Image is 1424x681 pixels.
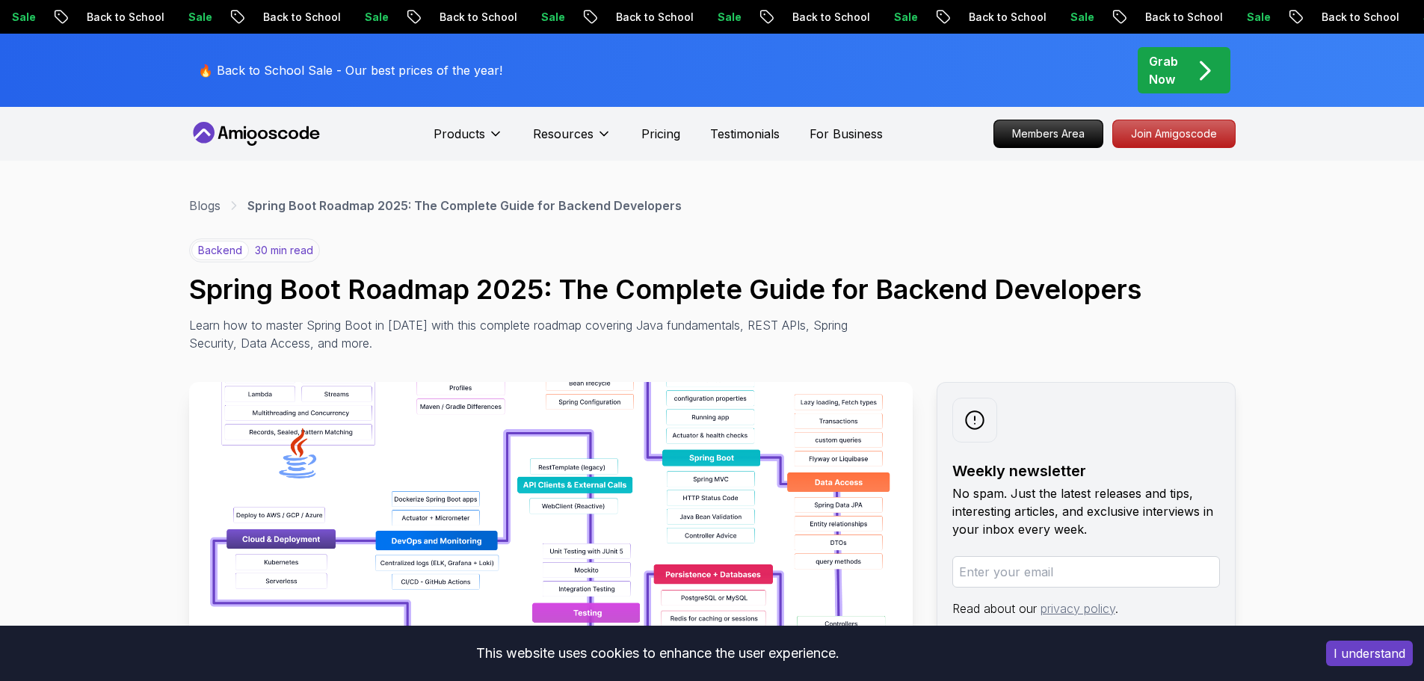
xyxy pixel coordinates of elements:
p: Back to School [949,10,1051,25]
h1: Spring Boot Roadmap 2025: The Complete Guide for Backend Developers [189,274,1236,304]
p: 🔥 Back to School Sale - Our best prices of the year! [198,61,502,79]
p: Members Area [994,120,1103,147]
p: 30 min read [255,243,313,258]
button: Products [434,125,503,155]
p: Read about our . [952,600,1220,617]
a: Members Area [993,120,1103,148]
p: Sale [345,10,393,25]
p: Back to School [597,10,698,25]
button: Accept cookies [1326,641,1413,666]
a: Blogs [189,197,221,215]
a: Testimonials [710,125,780,143]
p: Sale [522,10,570,25]
a: Join Amigoscode [1112,120,1236,148]
p: Sale [698,10,746,25]
p: Products [434,125,485,143]
p: Join Amigoscode [1113,120,1235,147]
div: This website uses cookies to enhance the user experience. [11,637,1304,670]
p: Learn how to master Spring Boot in [DATE] with this complete roadmap covering Java fundamentals, ... [189,316,859,352]
a: Pricing [641,125,680,143]
p: No spam. Just the latest releases and tips, interesting articles, and exclusive interviews in you... [952,484,1220,538]
p: Sale [1051,10,1099,25]
input: Enter your email [952,556,1220,588]
p: Sale [1227,10,1275,25]
a: For Business [810,125,883,143]
p: Back to School [244,10,345,25]
p: Back to School [1126,10,1227,25]
p: Resources [533,125,594,143]
p: Sale [875,10,922,25]
p: Grab Now [1149,52,1178,88]
button: Resources [533,125,611,155]
h2: Weekly newsletter [952,460,1220,481]
p: Back to School [67,10,169,25]
p: backend [191,241,249,260]
p: Spring Boot Roadmap 2025: The Complete Guide for Backend Developers [247,197,682,215]
p: Back to School [1302,10,1404,25]
p: Back to School [773,10,875,25]
p: Back to School [420,10,522,25]
a: privacy policy [1041,601,1115,616]
p: Sale [169,10,217,25]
